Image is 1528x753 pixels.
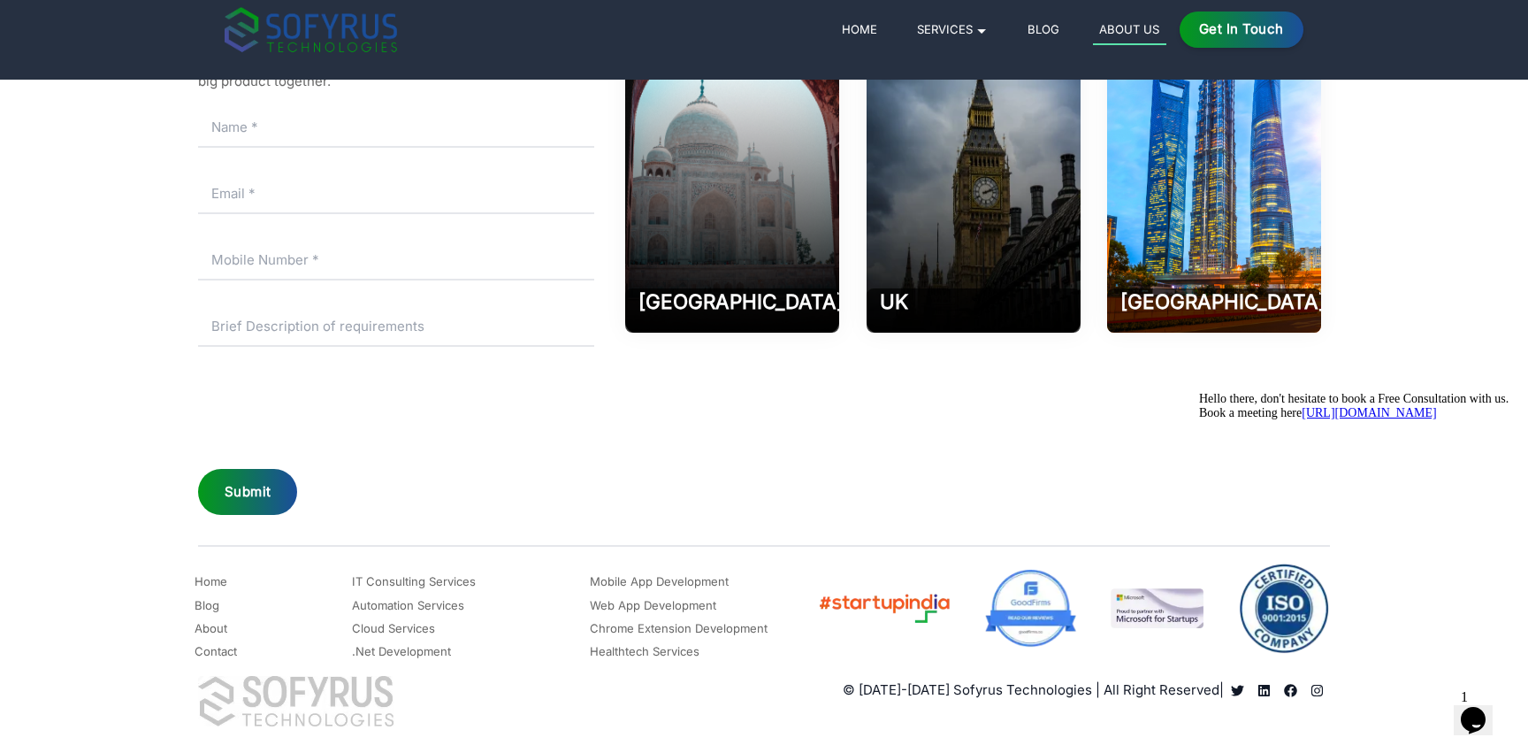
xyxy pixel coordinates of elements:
a: Read more about Sofyrus technologies development company [1250,684,1277,697]
span: Hello there, don't hesitate to book a Free Consultation with us. Book a meeting here [7,7,317,35]
a: IT Consulting Services [352,571,476,592]
input: Email * [198,174,594,214]
img: MicroSoft for Startup [1111,588,1203,628]
a: About [195,618,227,639]
div: Hello there, don't hesitate to book a Free Consultation with us.Book a meeting here[URL][DOMAIN_N... [7,7,325,35]
iframe: chat widget [1192,385,1510,673]
a: Blog [1021,19,1066,40]
img: Software Development Company in Aligarh [625,12,839,333]
button: Submit [198,469,297,516]
a: Services 🞃 [911,19,995,40]
a: Automation Services [352,595,464,616]
a: Read more about Sofyrus technologies development company [1277,684,1303,697]
a: Blog [195,595,219,616]
img: Startup India [817,590,951,627]
a: [URL][DOMAIN_NAME] [110,21,244,35]
a: Cloud Services [352,618,435,639]
a: Sofyrus technologies development company in aligarh [1303,684,1330,697]
a: Get in Touch [1180,12,1304,48]
input: Name * [198,108,594,148]
a: .Net Development [352,641,451,662]
img: Sofyrus Technologies Company [198,676,394,726]
img: Software Development Company in Riyadh [1107,12,1321,333]
iframe: chat widget [1454,682,1510,735]
a: Read more about Sofyrus technologies [1224,684,1250,697]
a: Chrome Extension Development [590,618,768,639]
input: Brief Description of requirements [198,307,594,347]
iframe: reCAPTCHA [198,373,467,442]
h2: UK [880,288,1067,315]
a: Web App Development [590,595,716,616]
img: Good Firms [984,569,1077,648]
a: Mobile App Development [590,571,729,592]
a: Home [836,19,884,40]
a: About Us [1093,19,1166,45]
a: Healthtech Services [590,641,699,662]
img: Software Development Company in UK [867,12,1081,333]
a: Contact [195,641,237,662]
h2: [GEOGRAPHIC_DATA] [638,288,826,315]
h2: [GEOGRAPHIC_DATA] [1120,288,1308,315]
img: sofyrus [225,7,397,52]
p: © [DATE]-[DATE] Sofyrus Technologies | All Right Reserved | [843,680,1224,701]
input: Mobile Number * [198,241,594,280]
a: Home [195,571,227,592]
